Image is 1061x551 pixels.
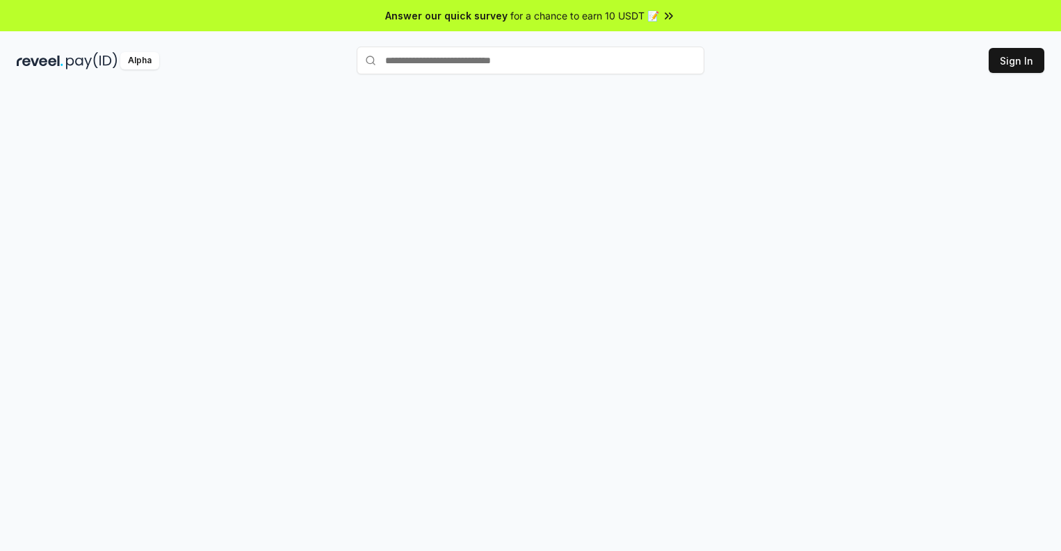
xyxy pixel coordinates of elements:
[385,8,508,23] span: Answer our quick survey
[510,8,659,23] span: for a chance to earn 10 USDT 📝
[989,48,1044,73] button: Sign In
[66,52,118,69] img: pay_id
[120,52,159,69] div: Alpha
[17,52,63,69] img: reveel_dark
